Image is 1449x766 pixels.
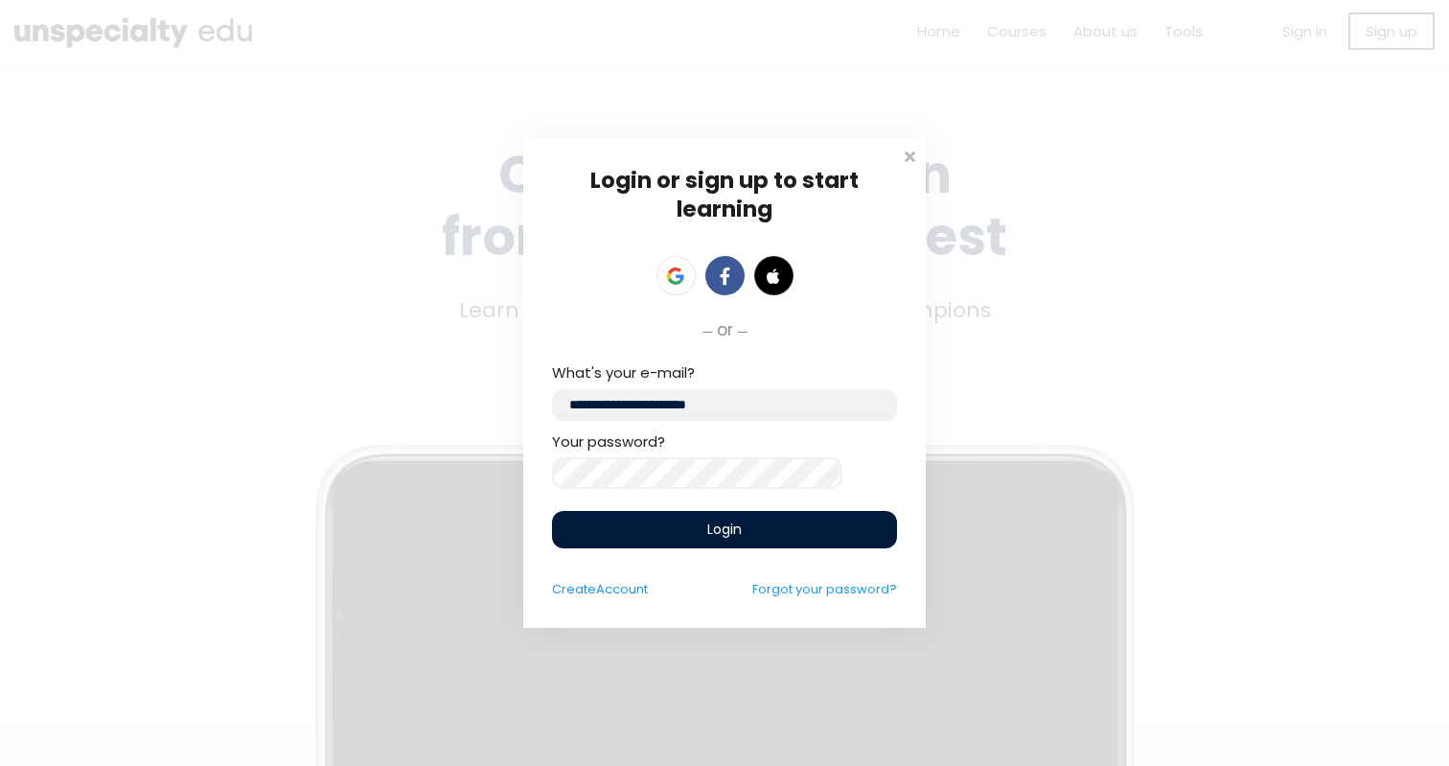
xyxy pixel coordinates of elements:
a: Forgot your password? [752,580,897,598]
span: Login [707,520,742,540]
span: Login or sign up to start learning [590,165,859,224]
a: CreateAccount [552,580,648,598]
span: Account [596,580,648,598]
span: or [717,317,733,342]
